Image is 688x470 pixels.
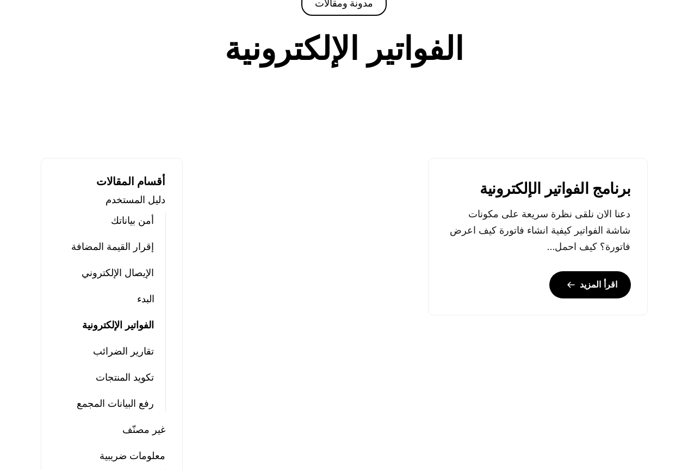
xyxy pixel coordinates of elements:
[82,265,154,280] a: الإيصال الإلكتروني
[445,206,631,255] p: دعنا الان نلقى نظرة سريعة على مكونات شاشة الفواتير كيفية انشاء فاتورة كيف اعرض فاتورة؟ كيف احمل...
[100,448,165,463] a: معلومات ضريبية
[120,31,569,66] h1: التصنيف:
[549,271,631,298] a: اقرأ المزيد
[77,396,154,411] a: رفع البيانات المجمع
[480,180,630,198] a: برنامج الفواتير الإلكترونية
[82,318,154,333] a: الفواتير الإلكترونية
[137,291,154,307] a: البدء
[93,344,154,359] a: تقارير الضرائب
[71,239,154,254] a: إقرار القيمة المضافة
[111,213,154,228] a: أمن بياناتك
[106,192,165,207] a: دليل المستخدم
[96,370,154,385] a: تكويد المنتجات
[225,31,463,66] span: الفواتير الإلكترونية
[96,175,166,187] strong: أقسام المقالات
[122,422,165,437] a: غير مصنّف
